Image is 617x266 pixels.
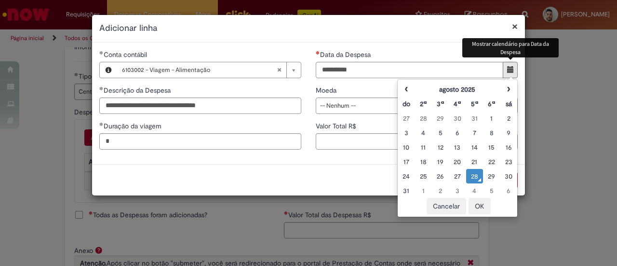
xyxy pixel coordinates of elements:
[415,82,500,97] th: agosto 2025. Alternar mês
[316,62,503,78] input: Data da Despesa
[417,128,429,138] div: 04 August 2025 Monday
[417,113,429,123] div: 28 July 2025 Monday
[417,142,429,152] div: 11 August 2025 Monday
[449,97,466,111] th: Quarta-feira
[434,142,446,152] div: 12 August 2025 Tuesday
[485,186,497,196] div: 05 September 2025 Friday
[485,157,497,167] div: 22 August 2025 Friday
[503,113,515,123] div: 02 August 2025 Saturday
[397,79,518,217] div: Escolher data
[485,128,497,138] div: 08 August 2025 Friday
[99,51,104,55] span: Obrigatório Preenchido
[99,22,518,35] h2: Adicionar linha
[434,186,446,196] div: 02 September 2025 Tuesday
[451,171,463,181] div: 27 August 2025 Wednesday
[485,142,497,152] div: 15 August 2025 Friday
[469,186,481,196] div: 04 September 2025 Thursday
[316,133,518,150] input: Valor Total R$
[451,157,463,167] div: 20 August 2025 Wednesday
[503,157,515,167] div: 23 August 2025 Saturday
[469,128,481,138] div: 07 August 2025 Thursday
[483,97,500,111] th: Sexta-feira
[434,171,446,181] div: 26 August 2025 Tuesday
[400,142,412,152] div: 10 August 2025 Sunday
[99,122,104,126] span: Obrigatório Preenchido
[503,142,515,152] div: 16 August 2025 Saturday
[400,128,412,138] div: 03 August 2025 Sunday
[434,128,446,138] div: 05 August 2025 Tuesday
[400,186,412,196] div: 31 August 2025 Sunday
[451,113,463,123] div: 30 July 2025 Wednesday
[415,97,431,111] th: Segunda-feira
[503,62,518,78] button: Mostrar calendário para Data da Despesa
[469,142,481,152] div: 14 August 2025 Thursday
[469,198,491,214] button: OK
[316,86,338,95] span: Moeda
[400,113,412,123] div: 27 July 2025 Sunday
[432,97,449,111] th: Terça-feira
[417,186,429,196] div: 01 September 2025 Monday
[400,171,412,181] div: 24 August 2025 Sunday
[427,198,466,214] button: Cancelar
[469,157,481,167] div: 21 August 2025 Thursday
[417,157,429,167] div: 18 August 2025 Monday
[469,113,481,123] div: 31 July 2025 Thursday
[462,38,559,57] div: Mostrar calendário para Data da Despesa
[316,51,320,55] span: Necessários
[466,97,483,111] th: Quinta-feira
[400,157,412,167] div: 17 August 2025 Sunday
[122,62,277,78] span: 6103002 - Viagem - Alimentação
[100,62,117,78] button: Conta contábil, Visualizar este registro 6103002 - Viagem - Alimentação
[451,186,463,196] div: 03 September 2025 Wednesday
[451,128,463,138] div: 06 August 2025 Wednesday
[272,62,286,78] abbr: Limpar campo Conta contábil
[469,171,481,181] div: O seletor de data foi aberto.28 August 2025 Thursday
[485,113,497,123] div: 01 August 2025 Friday
[320,50,373,59] span: Data da Despesa
[99,98,301,114] input: Descrição da Despesa
[503,128,515,138] div: 09 August 2025 Saturday
[320,98,498,113] span: -- Nenhum --
[398,97,415,111] th: Domingo
[316,122,358,130] span: Valor Total R$
[99,133,301,150] input: Duração da viagem
[398,82,415,97] th: Mês anterior
[434,157,446,167] div: 19 August 2025 Tuesday
[451,142,463,152] div: 13 August 2025 Wednesday
[417,171,429,181] div: 25 August 2025 Monday
[512,21,518,31] button: Fechar modal
[503,171,515,181] div: 30 August 2025 Saturday
[99,86,104,90] span: Obrigatório Preenchido
[117,62,301,78] a: 6103002 - Viagem - AlimentaçãoLimpar campo Conta contábil
[500,97,517,111] th: Sábado
[104,86,173,95] span: Descrição da Despesa
[104,122,163,130] span: Duração da viagem
[434,113,446,123] div: 29 July 2025 Tuesday
[500,82,517,97] th: Próximo mês
[104,50,149,59] span: Necessários - Conta contábil
[485,171,497,181] div: 29 August 2025 Friday
[503,186,515,196] div: 06 September 2025 Saturday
